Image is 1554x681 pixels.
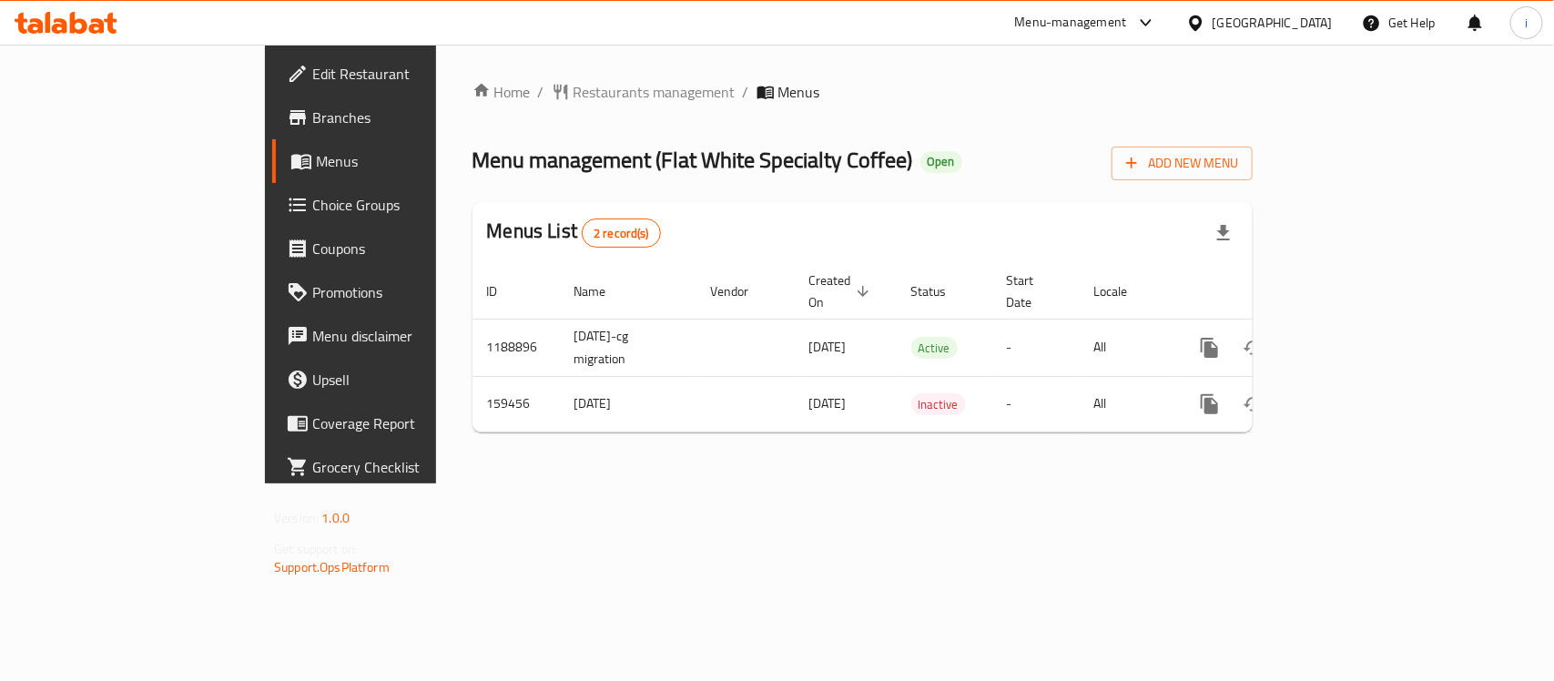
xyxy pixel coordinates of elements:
[312,63,510,85] span: Edit Restaurant
[312,456,510,478] span: Grocery Checklist
[272,227,524,270] a: Coupons
[560,376,696,432] td: [DATE]
[1202,211,1245,255] div: Export file
[809,335,847,359] span: [DATE]
[272,52,524,96] a: Edit Restaurant
[1188,326,1232,370] button: more
[911,280,970,302] span: Status
[312,238,510,259] span: Coupons
[1112,147,1253,180] button: Add New Menu
[1213,13,1333,33] div: [GEOGRAPHIC_DATA]
[992,319,1080,376] td: -
[538,81,544,103] li: /
[1015,12,1127,34] div: Menu-management
[312,325,510,347] span: Menu disclaimer
[992,376,1080,432] td: -
[1232,382,1275,426] button: Change Status
[312,412,510,434] span: Coverage Report
[920,154,962,169] span: Open
[1007,269,1058,313] span: Start Date
[272,314,524,358] a: Menu disclaimer
[272,401,524,445] a: Coverage Report
[560,319,696,376] td: [DATE]-cg migration
[312,194,510,216] span: Choice Groups
[911,393,966,415] div: Inactive
[582,219,661,248] div: Total records count
[274,555,390,579] a: Support.OpsPlatform
[1525,13,1528,33] span: i
[274,506,319,530] span: Version:
[1188,382,1232,426] button: more
[272,96,524,139] a: Branches
[743,81,749,103] li: /
[552,81,736,103] a: Restaurants management
[312,369,510,391] span: Upsell
[272,358,524,401] a: Upsell
[312,281,510,303] span: Promotions
[778,81,820,103] span: Menus
[274,537,358,561] span: Get support on:
[1173,264,1377,320] th: Actions
[272,139,524,183] a: Menus
[472,139,913,180] span: Menu management ( Flat White Specialty Coffee )
[1232,326,1275,370] button: Change Status
[711,280,773,302] span: Vendor
[321,506,350,530] span: 1.0.0
[911,338,958,359] span: Active
[1094,280,1152,302] span: Locale
[487,218,661,248] h2: Menus List
[583,225,660,242] span: 2 record(s)
[911,394,966,415] span: Inactive
[472,264,1377,432] table: enhanced table
[272,270,524,314] a: Promotions
[1080,376,1173,432] td: All
[574,81,736,103] span: Restaurants management
[574,280,630,302] span: Name
[911,337,958,359] div: Active
[272,183,524,227] a: Choice Groups
[487,280,522,302] span: ID
[316,150,510,172] span: Menus
[312,107,510,128] span: Branches
[920,151,962,173] div: Open
[472,81,1253,103] nav: breadcrumb
[809,391,847,415] span: [DATE]
[1080,319,1173,376] td: All
[809,269,875,313] span: Created On
[272,445,524,489] a: Grocery Checklist
[1126,152,1238,175] span: Add New Menu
